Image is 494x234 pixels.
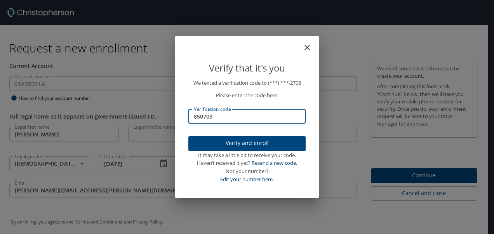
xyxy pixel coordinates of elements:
span: Verify and enroll [195,138,299,148]
p: We texted a verification code to (***) ***- 2708 [188,79,306,87]
button: close [306,39,316,48]
p: Verify that it's you [188,61,306,75]
div: Haven’t received it yet? [188,159,306,167]
a: Resend a new code. [252,159,297,166]
p: Please enter the code here: [188,91,306,100]
div: Not your number? [188,167,306,175]
a: Edit your number here. [220,176,274,183]
button: Verify and enroll [188,136,306,151]
div: It may take a little bit to receive your code. [188,151,306,159]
